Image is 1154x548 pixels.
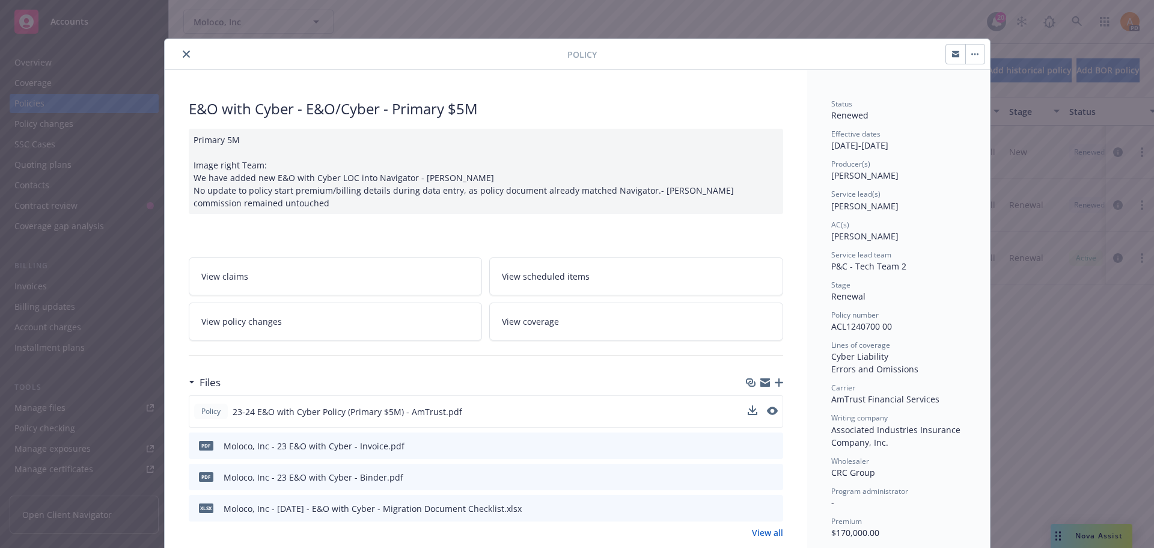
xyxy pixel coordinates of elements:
div: Primary 5M Image right Team: We have added new E&O with Cyber LOC into Navigator - [PERSON_NAME] ... [189,129,783,214]
span: Associated Industries Insurance Company, Inc. [831,424,963,448]
span: ACL1240700 00 [831,321,892,332]
a: View all [752,526,783,539]
span: [PERSON_NAME] [831,230,899,242]
span: Wholesaler [831,456,869,466]
button: preview file [768,440,778,452]
span: Service lead team [831,250,891,260]
span: Program administrator [831,486,908,496]
span: Renewed [831,109,869,121]
div: Moloco, Inc - 23 E&O with Cyber - Binder.pdf [224,471,403,484]
span: pdf [199,441,213,450]
div: E&O with Cyber - E&O/Cyber - Primary $5M [189,99,783,119]
span: Stage [831,280,850,290]
span: Status [831,99,852,109]
div: Errors and Omissions [831,363,966,375]
button: close [179,47,194,61]
div: Moloco, Inc - [DATE] - E&O with Cyber - Migration Document Checklist.xlsx [224,502,522,515]
span: [PERSON_NAME] [831,200,899,212]
button: download file [748,405,757,418]
span: Effective dates [831,129,881,139]
a: View coverage [489,303,783,340]
button: preview file [768,502,778,515]
span: View scheduled items [502,270,590,283]
span: 23-24 E&O with Cyber Policy (Primary $5M) - AmTrust.pdf [233,405,462,418]
span: xlsx [199,503,213,513]
a: View claims [189,257,483,295]
span: Policy [199,406,223,417]
span: $170,000.00 [831,527,879,538]
span: AC(s) [831,220,849,230]
span: - [831,497,834,508]
span: Premium [831,516,862,526]
button: download file [748,405,757,415]
span: View claims [201,270,248,283]
span: CRC Group [831,467,875,478]
span: Writing company [831,413,888,423]
h3: Files [200,375,221,390]
span: View coverage [502,315,559,328]
span: P&C - Tech Team 2 [831,260,906,272]
span: Carrier [831,383,855,393]
div: Files [189,375,221,390]
span: Lines of coverage [831,340,890,350]
span: Renewal [831,291,865,302]
button: preview file [767,405,778,418]
span: pdf [199,472,213,481]
div: Moloco, Inc - 23 E&O with Cyber - Invoice.pdf [224,440,405,452]
span: Policy number [831,310,879,320]
button: download file [748,471,758,484]
span: AmTrust Financial Services [831,393,939,405]
span: Policy [567,48,597,61]
button: download file [748,502,758,515]
span: View policy changes [201,315,282,328]
button: preview file [768,471,778,484]
a: View policy changes [189,303,483,340]
div: Cyber Liability [831,350,966,363]
span: Producer(s) [831,159,870,169]
a: View scheduled items [489,257,783,295]
span: [PERSON_NAME] [831,170,899,181]
span: Service lead(s) [831,189,881,199]
div: [DATE] - [DATE] [831,129,966,152]
button: preview file [767,407,778,415]
button: download file [748,440,758,452]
